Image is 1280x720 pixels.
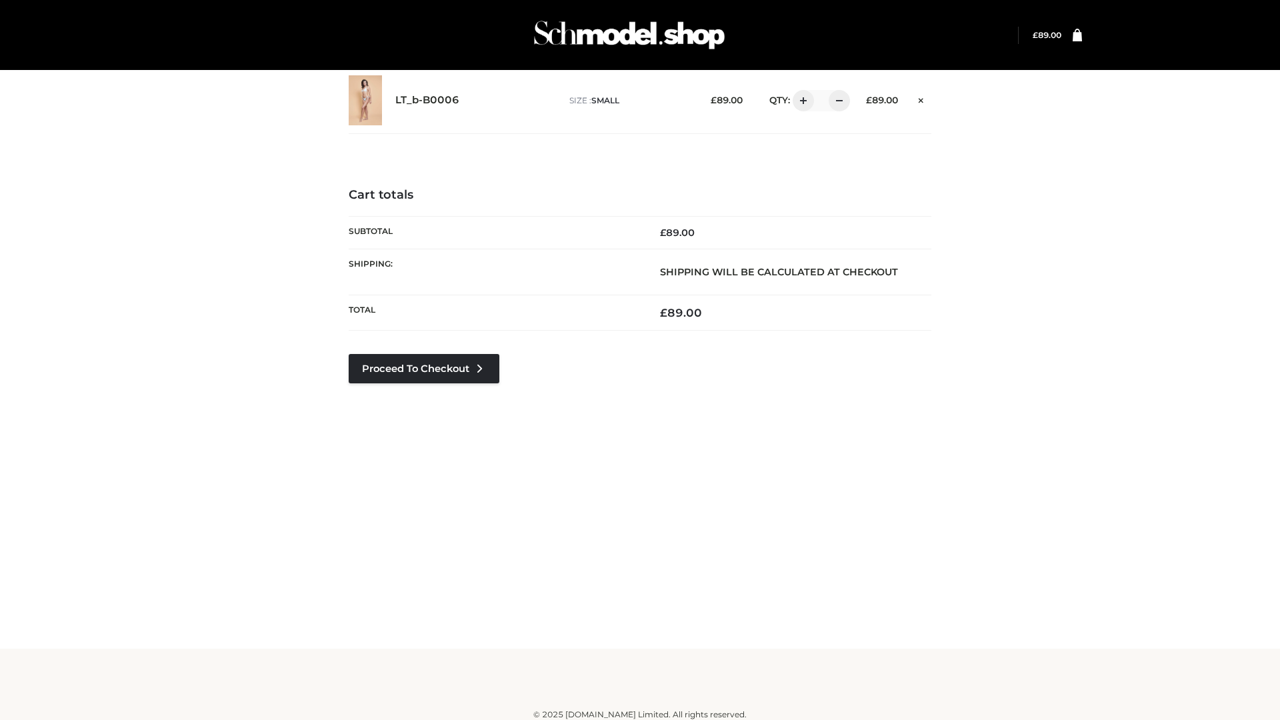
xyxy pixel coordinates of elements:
[660,306,667,319] span: £
[529,9,729,61] img: Schmodel Admin 964
[660,266,898,278] strong: Shipping will be calculated at checkout
[866,95,872,105] span: £
[711,95,717,105] span: £
[1033,30,1038,40] span: £
[591,95,619,105] span: SMALL
[395,94,459,107] a: LT_b-B0006
[349,354,499,383] a: Proceed to Checkout
[866,95,898,105] bdi: 89.00
[349,75,382,125] img: LT_b-B0006 - SMALL
[660,227,695,239] bdi: 89.00
[1033,30,1061,40] bdi: 89.00
[660,306,702,319] bdi: 89.00
[349,249,640,295] th: Shipping:
[349,295,640,331] th: Total
[756,90,845,111] div: QTY:
[569,95,690,107] p: size :
[349,216,640,249] th: Subtotal
[349,188,931,203] h4: Cart totals
[1033,30,1061,40] a: £89.00
[711,95,743,105] bdi: 89.00
[660,227,666,239] span: £
[911,90,931,107] a: Remove this item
